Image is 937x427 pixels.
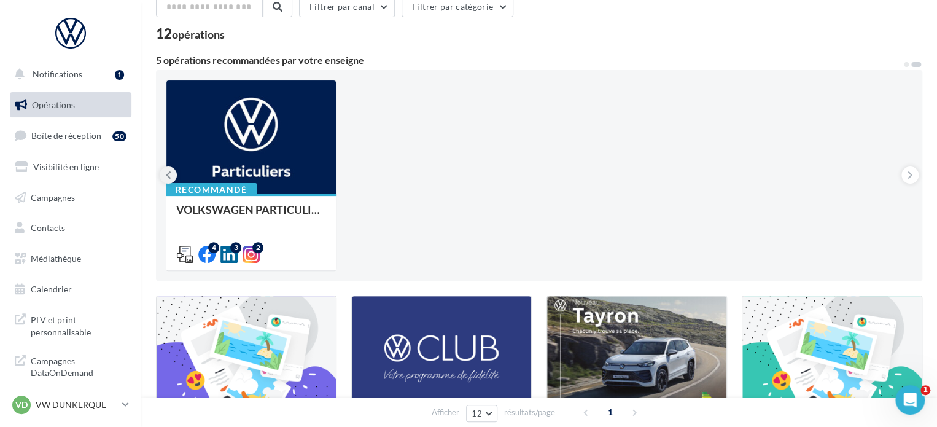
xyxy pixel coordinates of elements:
button: 12 [466,405,497,422]
span: Notifications [33,69,82,79]
div: 5 opérations recommandées par votre enseigne [156,55,903,65]
div: VOLKSWAGEN PARTICULIER [176,203,326,228]
div: Recommandé [166,183,257,197]
span: 1 [920,385,930,395]
span: 12 [472,409,482,418]
span: résultats/page [504,407,555,418]
div: 1 [115,70,124,80]
a: PLV et print personnalisable [7,307,134,343]
a: Campagnes DataOnDemand [7,348,134,384]
button: Notifications 1 [7,61,129,87]
span: Boîte de réception [31,130,101,141]
a: Contacts [7,215,134,241]
iframe: Intercom live chat [895,385,925,415]
span: PLV et print personnalisable [31,311,126,338]
a: Calendrier [7,276,134,302]
span: VD [15,399,28,411]
span: Visibilité en ligne [33,162,99,172]
span: Afficher [432,407,459,418]
div: 2 [252,242,263,253]
span: 1 [601,402,620,422]
span: Médiathèque [31,253,81,264]
p: VW DUNKERQUE [36,399,117,411]
div: 12 [156,27,225,41]
div: 50 [112,131,126,141]
a: VD VW DUNKERQUE [10,393,131,417]
span: Contacts [31,222,65,233]
a: Opérations [7,92,134,118]
a: Visibilité en ligne [7,154,134,180]
a: Campagnes [7,185,134,211]
a: Boîte de réception50 [7,122,134,149]
a: Médiathèque [7,246,134,272]
div: 3 [230,242,241,253]
div: opérations [172,29,225,40]
span: Calendrier [31,284,72,294]
span: Campagnes [31,192,75,202]
div: 4 [208,242,219,253]
span: Opérations [32,100,75,110]
span: Campagnes DataOnDemand [31,353,126,379]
